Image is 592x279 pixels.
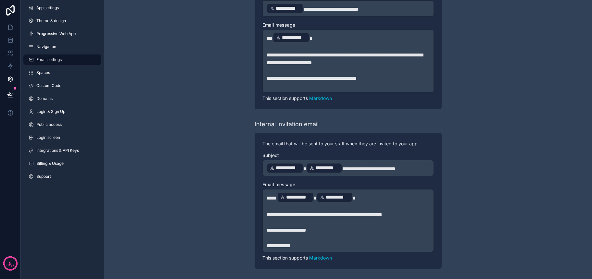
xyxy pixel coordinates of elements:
span: Login & Sign Up [36,109,65,114]
span: This section supports [262,255,308,261]
a: Integrations & API Keys [23,145,101,156]
span: This section supports [262,95,308,101]
div: Internal invitation email [255,120,319,129]
span: Billing & Usage [36,161,64,166]
span: Navigation [36,44,56,49]
a: Support [23,171,101,182]
span: Subject [262,152,279,158]
a: App settings [23,3,101,13]
span: Spaces [36,70,50,75]
a: Login & Sign Up [23,106,101,117]
a: Navigation [23,42,101,52]
a: Theme & design [23,16,101,26]
p: days [6,263,14,268]
span: Support [36,174,51,179]
span: Public access [36,122,62,127]
span: Custom Code [36,83,61,88]
a: Public access [23,119,101,130]
span: Theme & design [36,18,66,23]
a: Login screen [23,132,101,143]
span: Email message [262,22,295,28]
a: Markdown [309,95,332,101]
a: Billing & Usage [23,158,101,169]
a: Spaces [23,67,101,78]
a: Email settings [23,55,101,65]
span: Email message [262,182,295,187]
span: Integrations & API Keys [36,148,79,153]
a: Custom Code [23,80,101,91]
p: The email that will be sent to your staff when they are invited to your app [262,140,434,147]
span: Login screen [36,135,60,140]
a: Domains [23,93,101,104]
span: Domains [36,96,53,101]
p: 5 [9,260,12,267]
span: App settings [36,5,59,10]
a: Progressive Web App [23,29,101,39]
a: Markdown [309,255,332,261]
span: Progressive Web App [36,31,76,36]
span: Email settings [36,57,62,62]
